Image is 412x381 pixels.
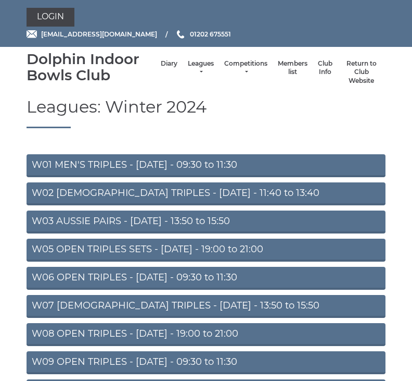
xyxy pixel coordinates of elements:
a: W05 OPEN TRIPLES SETS - [DATE] - 19:00 to 21:00 [27,239,385,262]
a: Email [EMAIL_ADDRESS][DOMAIN_NAME] [27,29,157,39]
div: Dolphin Indoor Bowls Club [27,51,156,83]
a: Login [27,8,74,27]
a: W07 [DEMOGRAPHIC_DATA] TRIPLES - [DATE] - 13:50 to 15:50 [27,295,385,318]
a: W02 [DEMOGRAPHIC_DATA] TRIPLES - [DATE] - 11:40 to 13:40 [27,182,385,205]
a: Members list [278,59,307,77]
span: 01202 675551 [190,30,231,38]
a: Diary [161,59,177,68]
img: Email [27,30,37,38]
a: Competitions [224,59,267,77]
a: Leagues [188,59,214,77]
span: [EMAIL_ADDRESS][DOMAIN_NAME] [41,30,157,38]
h1: Leagues: Winter 2024 [27,97,385,128]
a: W06 OPEN TRIPLES - [DATE] - 09:30 to 11:30 [27,267,385,290]
a: Club Info [318,59,332,77]
img: Phone us [177,30,184,39]
a: Phone us 01202 675551 [175,29,231,39]
a: W09 OPEN TRIPLES - [DATE] - 09:30 to 11:30 [27,351,385,374]
a: W01 MEN'S TRIPLES - [DATE] - 09:30 to 11:30 [27,154,385,177]
a: Return to Club Website [343,59,380,85]
a: W03 AUSSIE PAIRS - [DATE] - 13:50 to 15:50 [27,211,385,233]
a: W08 OPEN TRIPLES - [DATE] - 19:00 to 21:00 [27,323,385,346]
